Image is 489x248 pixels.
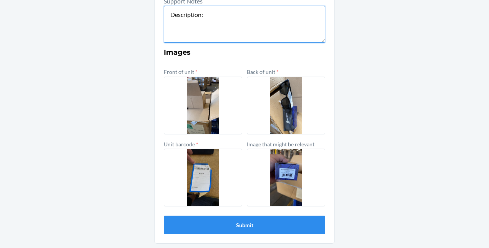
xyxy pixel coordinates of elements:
label: Image that might be relevant [247,141,314,147]
h3: Images [164,47,325,57]
label: Front of unit [164,69,198,75]
button: Submit [164,216,325,234]
label: Unit barcode [164,141,198,147]
label: Back of unit [247,69,279,75]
